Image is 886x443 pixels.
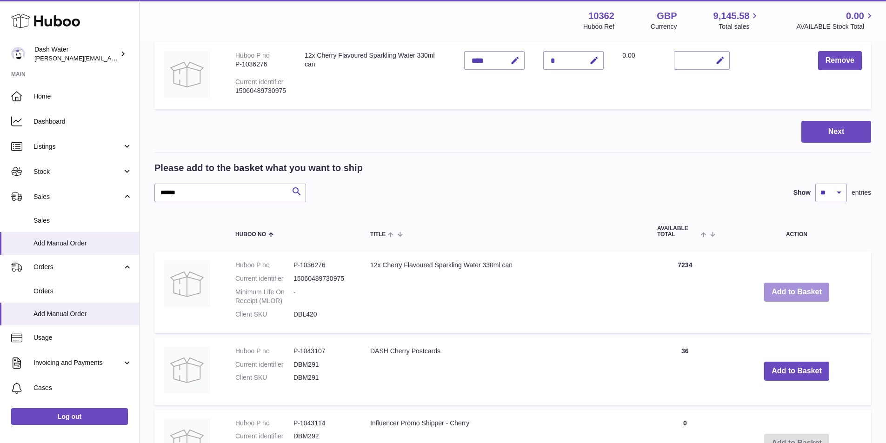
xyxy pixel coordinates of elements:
[235,347,293,356] dt: Huboo P no
[719,22,760,31] span: Total sales
[846,10,864,22] span: 0.00
[33,142,122,151] span: Listings
[235,52,270,59] div: Huboo P no
[235,86,286,95] div: 15060489730975
[33,192,122,201] span: Sales
[33,92,132,101] span: Home
[651,22,677,31] div: Currency
[293,360,352,369] dd: DBM291
[34,54,187,62] span: [PERSON_NAME][EMAIL_ADDRESS][DOMAIN_NAME]
[583,22,614,31] div: Huboo Ref
[648,251,722,332] td: 7234
[713,10,750,22] span: 9,145.58
[235,373,293,382] dt: Client SKU
[33,383,132,392] span: Cases
[33,167,122,176] span: Stock
[293,288,352,305] dd: -
[588,10,614,22] strong: 10362
[293,261,352,270] dd: P-1036276
[713,10,760,31] a: 9,145.58 Total sales
[622,52,635,59] span: 0.00
[33,239,132,248] span: Add Manual Order
[293,347,352,356] dd: P-1043107
[235,261,293,270] dt: Huboo P no
[235,60,286,69] div: P-1036276
[33,358,122,367] span: Invoicing and Payments
[852,188,871,197] span: entries
[648,337,722,405] td: 36
[793,188,811,197] label: Show
[295,42,455,109] td: 12x Cherry Flavoured Sparkling Water 330ml can
[361,337,648,405] td: DASH Cherry Postcards
[235,288,293,305] dt: Minimum Life On Receipt (MLOR)
[33,333,132,342] span: Usage
[11,47,25,61] img: sophie@dash-water.com
[164,51,210,98] img: 12x Cherry Flavoured Sparkling Water 330ml can
[293,373,352,382] dd: DBM291
[34,45,118,63] div: Dash Water
[370,231,386,238] span: Title
[33,216,132,225] span: Sales
[722,216,871,247] th: Action
[33,310,132,318] span: Add Manual Order
[293,419,352,428] dd: P-1043114
[293,310,352,319] dd: DBL420
[764,283,829,302] button: Add to Basket
[293,274,352,283] dd: 15060489730975
[164,261,210,307] img: 12x Cherry Flavoured Sparkling Water 330ml can
[235,432,293,441] dt: Current identifier
[235,310,293,319] dt: Client SKU
[164,347,210,393] img: DASH Cherry Postcards
[657,10,677,22] strong: GBP
[796,22,875,31] span: AVAILABLE Stock Total
[235,78,284,86] div: Current identifier
[293,432,352,441] dd: DBM292
[235,360,293,369] dt: Current identifier
[11,408,128,425] a: Log out
[235,231,266,238] span: Huboo no
[154,162,363,174] h2: Please add to the basket what you want to ship
[796,10,875,31] a: 0.00 AVAILABLE Stock Total
[361,251,648,332] td: 12x Cherry Flavoured Sparkling Water 330ml can
[764,362,829,381] button: Add to Basket
[235,419,293,428] dt: Huboo P no
[33,263,122,271] span: Orders
[657,225,699,238] span: AVAILABLE Total
[818,51,862,70] button: Remove
[33,287,132,296] span: Orders
[33,117,132,126] span: Dashboard
[801,121,871,143] button: Next
[235,274,293,283] dt: Current identifier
